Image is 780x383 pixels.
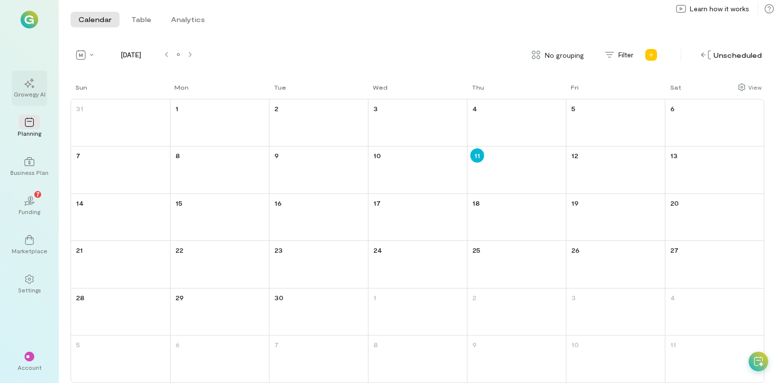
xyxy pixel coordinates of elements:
a: September 11, 2025 [470,148,485,163]
a: September 4, 2025 [470,101,479,116]
a: October 11, 2025 [668,337,678,352]
a: September 2, 2025 [272,101,280,116]
a: September 9, 2025 [272,148,281,163]
td: September 26, 2025 [566,241,665,288]
td: September 27, 2025 [665,241,764,288]
a: September 24, 2025 [371,243,384,257]
a: August 31, 2025 [74,101,85,116]
a: September 28, 2025 [74,290,86,305]
div: Add new [643,47,659,63]
td: October 6, 2025 [170,335,269,383]
a: Marketplace [12,227,47,263]
div: Growegy AI [14,90,46,98]
a: September 3, 2025 [371,101,380,116]
div: Unscheduled [699,48,764,63]
td: September 28, 2025 [71,288,170,335]
a: Business Plan [12,149,47,184]
td: September 12, 2025 [566,146,665,194]
td: September 4, 2025 [467,99,566,146]
a: October 6, 2025 [173,337,182,352]
a: Wednesday [368,82,390,99]
a: October 10, 2025 [569,337,581,352]
td: September 21, 2025 [71,241,170,288]
td: October 5, 2025 [71,335,170,383]
a: September 25, 2025 [470,243,482,257]
div: Funding [19,208,40,215]
td: September 8, 2025 [170,146,269,194]
a: October 8, 2025 [371,337,380,352]
button: Analytics [163,12,213,27]
a: September 19, 2025 [569,196,581,210]
td: September 13, 2025 [665,146,764,194]
a: September 22, 2025 [173,243,185,257]
a: Growegy AI [12,71,47,106]
button: Table [123,12,159,27]
span: Filter [618,50,634,60]
td: October 2, 2025 [467,288,566,335]
div: Wed [373,83,388,91]
td: September 2, 2025 [269,99,368,146]
a: October 4, 2025 [668,290,677,305]
td: September 20, 2025 [665,193,764,241]
a: September 7, 2025 [74,148,82,163]
a: September 29, 2025 [173,290,186,305]
a: October 7, 2025 [272,337,281,352]
td: October 11, 2025 [665,335,764,383]
div: Tue [274,83,286,91]
div: Mon [174,83,189,91]
div: View [748,83,762,92]
a: Thursday [467,82,486,99]
div: Sat [670,83,682,91]
a: September 1, 2025 [173,101,180,116]
a: October 1, 2025 [371,290,378,305]
a: September 27, 2025 [668,243,681,257]
div: Business Plan [10,168,49,176]
div: Thu [472,83,484,91]
a: September 20, 2025 [668,196,681,210]
a: Saturday [665,82,683,99]
a: September 21, 2025 [74,243,85,257]
div: Planning [18,129,41,137]
td: September 19, 2025 [566,193,665,241]
a: September 14, 2025 [74,196,86,210]
td: September 1, 2025 [170,99,269,146]
div: Show columns [735,80,764,94]
a: September 13, 2025 [668,148,680,163]
td: August 31, 2025 [71,99,170,146]
a: Funding [12,188,47,223]
div: Account [18,363,42,371]
a: September 12, 2025 [569,148,580,163]
td: September 17, 2025 [368,193,467,241]
td: September 11, 2025 [467,146,566,194]
td: September 29, 2025 [170,288,269,335]
div: Settings [18,286,41,294]
span: [DATE] [101,50,161,60]
span: Learn how it works [690,4,749,14]
div: Sun [75,83,87,91]
td: October 7, 2025 [269,335,368,383]
div: Marketplace [12,247,48,255]
a: September 8, 2025 [173,148,182,163]
td: October 9, 2025 [467,335,566,383]
td: October 1, 2025 [368,288,467,335]
a: Settings [12,266,47,302]
span: 7 [36,190,40,198]
td: October 10, 2025 [566,335,665,383]
a: September 26, 2025 [569,243,582,257]
td: September 5, 2025 [566,99,665,146]
a: October 5, 2025 [74,337,82,352]
td: September 14, 2025 [71,193,170,241]
td: September 7, 2025 [71,146,170,194]
a: September 23, 2025 [272,243,285,257]
span: No grouping [545,50,584,60]
td: October 3, 2025 [566,288,665,335]
a: Tuesday [269,82,288,99]
td: September 3, 2025 [368,99,467,146]
a: October 3, 2025 [569,290,578,305]
td: September 15, 2025 [170,193,269,241]
a: September 15, 2025 [173,196,184,210]
a: October 2, 2025 [470,290,478,305]
a: Friday [566,82,581,99]
a: September 17, 2025 [371,196,383,210]
a: September 30, 2025 [272,290,285,305]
